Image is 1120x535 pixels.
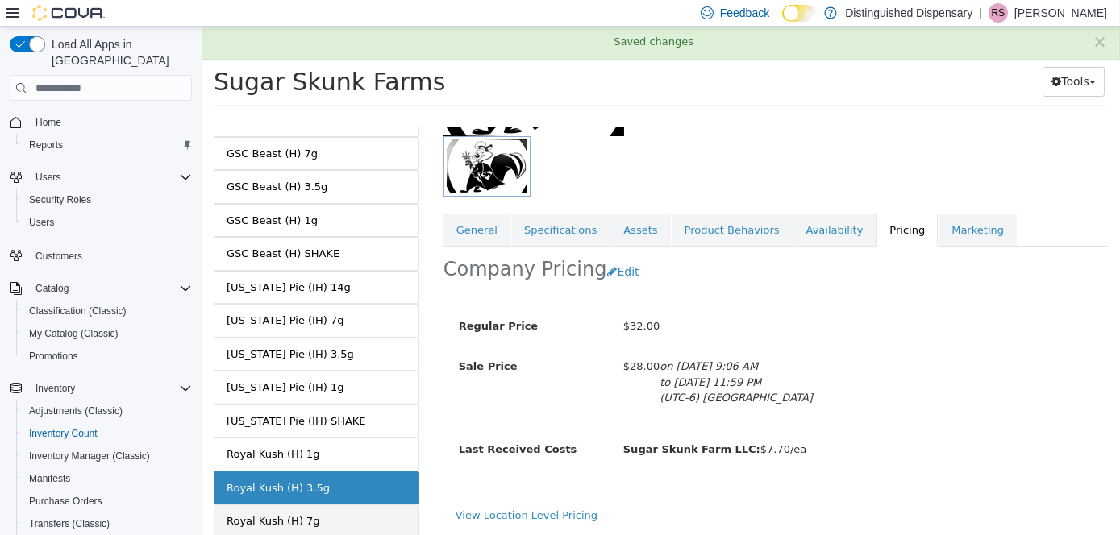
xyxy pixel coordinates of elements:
span: Sale Price [257,334,316,346]
span: Inventory Count [29,427,98,440]
span: Promotions [29,350,78,363]
span: Transfers (Classic) [23,514,192,533]
button: Inventory [29,379,81,398]
span: Users [35,171,60,184]
button: Edit [405,230,446,260]
button: Users [29,168,67,187]
div: GSC Beast (H) SHAKE [25,219,138,235]
a: Specifications [310,187,408,221]
span: Manifests [29,472,70,485]
button: Users [16,211,198,234]
div: [US_STATE] Pie (IH) 14g [25,253,149,269]
button: Inventory Manager (Classic) [16,445,198,467]
span: Transfers (Classic) [29,517,110,530]
img: Cova [32,5,105,21]
a: Users [23,213,60,232]
a: Marketing [737,187,815,221]
div: Royal Kush (H) 7g [25,487,119,503]
a: Pricing [675,187,736,221]
button: Users [3,166,198,189]
a: View Location Level Pricing [254,483,396,495]
a: Availability [592,187,675,221]
button: Customers [3,243,198,267]
span: Home [35,116,61,129]
a: Manifests [23,469,77,488]
div: Royal Kush (H) 1g [25,420,119,436]
h2: Company Pricing [242,230,406,255]
a: Home [29,113,68,132]
button: Promotions [16,345,198,367]
span: Inventory Manager (Classic) [29,450,150,462]
span: $7.70/ea [422,417,606,429]
em: to [DATE] 11:59 PM [458,350,560,362]
span: Adjustments (Classic) [29,404,123,417]
button: Tools [841,40,903,70]
span: Classification (Classic) [23,301,192,321]
a: Purchase Orders [23,491,109,511]
span: $32.00 [422,293,459,305]
span: Home [29,112,192,132]
span: My Catalog (Classic) [23,324,192,343]
span: Catalog [35,282,69,295]
div: GSC Beast (H) 7g [25,119,116,135]
button: Reports [16,134,198,156]
span: Inventory Manager (Classic) [23,446,192,466]
a: Inventory Count [23,424,104,443]
a: Adjustments (Classic) [23,401,129,421]
span: Security Roles [29,193,91,206]
span: Adjustments (Classic) [23,401,192,421]
span: Users [29,168,192,187]
button: Transfers (Classic) [16,512,198,535]
a: General [242,187,309,221]
span: Inventory [35,382,75,395]
a: Reports [23,135,69,155]
button: Security Roles [16,189,198,211]
span: Reports [23,135,192,155]
span: Load All Apps in [GEOGRAPHIC_DATA] [45,36,192,68]
button: Inventory [3,377,198,400]
a: Product Behaviors [470,187,591,221]
span: Regular Price [257,293,336,305]
span: Feedback [720,5,769,21]
button: × [891,7,906,24]
a: Classification (Classic) [23,301,133,321]
div: Rochelle Smith [989,3,1008,23]
button: Manifests [16,467,198,490]
p: | [979,3,982,23]
span: Inventory Count [23,424,192,443]
button: Home [3,110,198,134]
div: GSC Beast (H) 3.5g [25,152,126,168]
div: [US_STATE] Pie (IH) 7g [25,286,142,302]
button: Catalog [29,279,75,298]
div: Royal Kush (H) 3.5g [25,454,128,470]
div: [US_STATE] Pie (IH) 1g [25,353,142,369]
span: Purchase Orders [23,491,192,511]
div: [US_STATE] Pie (IH) SHAKE [25,387,164,403]
em: on [DATE] 9:06 AM [458,334,556,346]
span: Dark Mode [782,22,783,23]
span: $28.00 [422,334,459,346]
a: My Catalog (Classic) [23,324,125,343]
a: Security Roles [23,190,98,209]
em: (UTC-6) [GEOGRAPHIC_DATA] [458,365,611,377]
span: Inventory [29,379,192,398]
span: Purchase Orders [29,495,102,508]
button: My Catalog (Classic) [16,322,198,345]
span: Users [23,213,192,232]
span: Reports [29,139,63,151]
div: GSC Beast (H) 1g [25,186,116,202]
a: Promotions [23,346,85,366]
span: Sugar Skunk Farms [12,41,244,69]
span: Customers [29,245,192,265]
p: [PERSON_NAME] [1014,3,1107,23]
a: Customers [29,247,89,266]
button: Purchase Orders [16,490,198,512]
b: Sugar Skunk Farm LLC: [422,417,559,429]
a: Assets [409,187,468,221]
input: Dark Mode [782,5,816,22]
span: Security Roles [23,190,192,209]
span: Users [29,216,54,229]
p: Distinguished Dispensary [845,3,972,23]
button: Adjustments (Classic) [16,400,198,422]
a: Inventory Manager (Classic) [23,446,156,466]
